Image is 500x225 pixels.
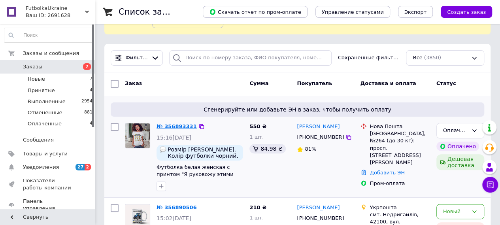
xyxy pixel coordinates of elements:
[424,55,441,61] span: (3850)
[28,98,66,105] span: Выполненные
[23,50,79,57] span: Заказы и сообщения
[23,198,73,212] span: Панель управления
[370,123,430,130] div: Нова Пошта
[297,80,332,86] span: Покупатель
[28,120,62,127] span: Оплаченные
[114,106,481,113] span: Сгенерируйте или добавьте ЭН в заказ, чтобы получить оплату
[28,76,45,83] span: Новые
[441,6,492,18] button: Создать заказ
[305,146,316,152] span: 81%
[413,54,422,62] span: Все
[168,146,240,159] span: Розмір [PERSON_NAME]. Колір футболки чорний. Імена після підтвердження замовлення
[28,109,62,116] span: Отмененные
[157,134,191,141] span: 15:16[DATE]
[443,208,468,216] div: Новый
[249,144,285,153] div: 84.98 ₴
[23,177,73,191] span: Показатели работы компании
[297,215,344,221] span: [PHONE_NUMBER]
[157,164,234,185] a: Футболка белая женская с принтом "Я руковожу этими пчелками"
[315,6,390,18] button: Управление статусами
[436,80,456,86] span: Статус
[249,215,264,221] span: 1 шт.
[338,54,400,62] span: Сохраненные фильтры:
[157,215,191,221] span: 15:02[DATE]
[447,9,486,15] span: Создать заказ
[436,142,479,151] div: Оплачено
[81,98,92,105] span: 2954
[209,8,301,15] span: Скачать отчет по пром-оплате
[75,164,85,170] span: 27
[169,50,332,66] input: Поиск по номеру заказа, ФИО покупателя, номеру телефона, Email, номеру накладной
[157,123,197,129] a: № 356893331
[83,63,91,70] span: 7
[398,6,433,18] button: Экспорт
[157,204,197,210] a: № 356890506
[433,9,492,15] a: Создать заказ
[370,130,430,166] div: [GEOGRAPHIC_DATA], №264 (до 30 кг): просп. [STREET_ADDRESS][PERSON_NAME]
[443,127,468,135] div: Оплаченный
[404,9,426,15] span: Экспорт
[23,63,42,70] span: Заказы
[23,150,68,157] span: Товары и услуги
[85,164,91,170] span: 2
[249,123,266,129] span: 550 ₴
[125,123,150,148] img: Фото товару
[26,5,85,12] span: FutbolkaUkraine
[90,76,92,83] span: 7
[360,80,416,86] span: Доставка и оплата
[249,134,264,140] span: 1 шт.
[125,80,142,86] span: Заказ
[370,170,405,176] a: Добавить ЭН
[322,9,384,15] span: Управление статусами
[370,204,430,211] div: Укрпошта
[249,80,268,86] span: Сумма
[436,154,484,170] div: Дешевая доставка
[297,123,340,130] a: [PERSON_NAME]
[126,54,148,62] span: Фильтры
[23,164,59,171] span: Уведомления
[160,146,166,153] img: :speech_balloon:
[482,177,498,193] button: Чат с покупателем
[90,120,92,127] span: 4
[119,7,187,17] h1: Список заказов
[28,87,55,94] span: Принятые
[23,136,54,144] span: Сообщения
[84,109,92,116] span: 881
[297,204,340,212] a: [PERSON_NAME]
[203,6,308,18] button: Скачать отчет по пром-оплате
[370,180,430,187] div: Пром-оплата
[4,28,93,42] input: Поиск
[90,87,92,94] span: 4
[26,12,95,19] div: Ваш ID: 2691628
[297,134,344,140] span: [PHONE_NUMBER]
[249,204,266,210] span: 210 ₴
